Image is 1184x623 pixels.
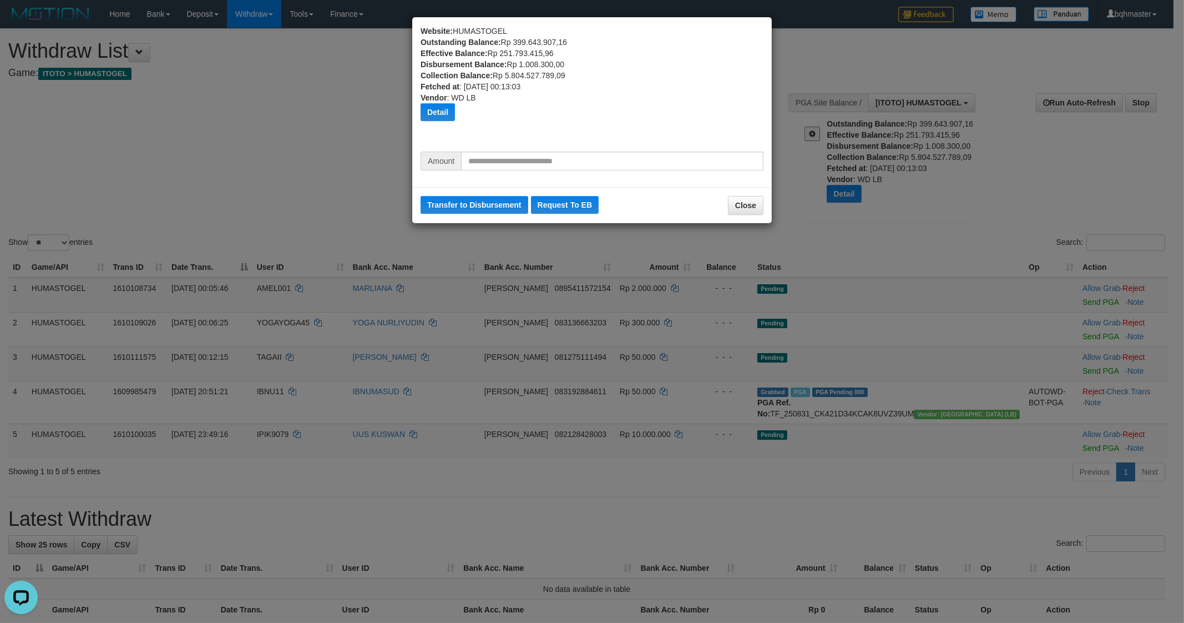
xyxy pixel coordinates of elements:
button: Close [728,196,763,215]
div: HUMASTOGEL Rp 399.643.907,16 Rp 251.793.415,96 Rp 1.008.300,00 Rp 5.804.527.789,09 : [DATE] 00:13... [421,26,763,152]
button: Transfer to Disbursement [421,196,528,214]
b: Effective Balance: [421,49,488,58]
button: Detail [421,103,455,121]
b: Fetched at [421,82,459,91]
button: Request To EB [531,196,599,214]
b: Outstanding Balance: [421,38,501,47]
button: Open LiveChat chat widget [4,4,38,38]
b: Vendor [421,93,447,102]
b: Disbursement Balance: [421,60,507,69]
b: Collection Balance: [421,71,493,80]
span: Amount [421,152,461,170]
b: Website: [421,27,453,36]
